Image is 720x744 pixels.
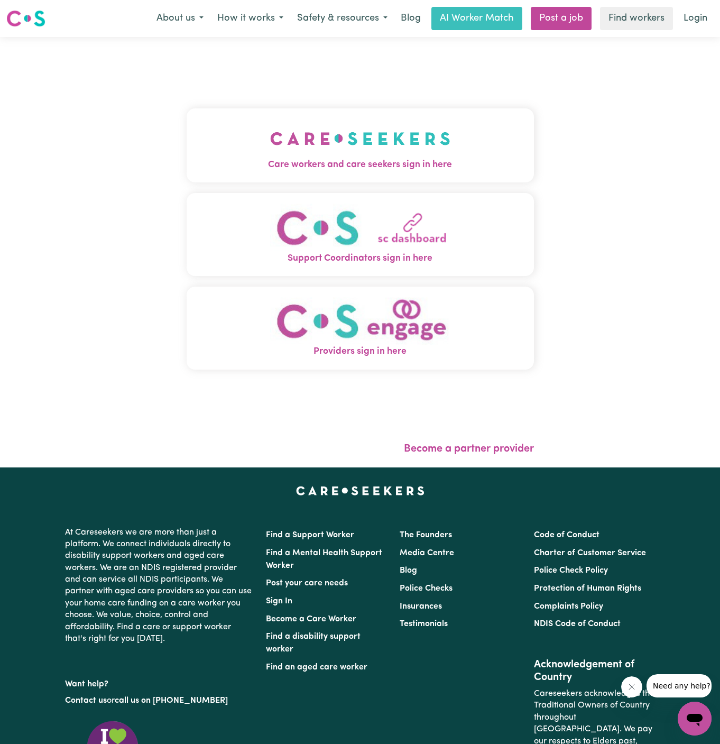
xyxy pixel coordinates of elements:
[187,158,534,172] span: Care workers and care seekers sign in here
[534,531,599,539] a: Code of Conduct
[400,566,417,575] a: Blog
[296,486,424,495] a: Careseekers home page
[647,674,712,697] iframe: Message from company
[404,444,534,454] a: Become a partner provider
[65,674,253,690] p: Want help?
[187,108,534,182] button: Care workers and care seekers sign in here
[187,345,534,359] span: Providers sign in here
[400,602,442,611] a: Insurances
[6,9,45,28] img: Careseekers logo
[431,7,522,30] a: AI Worker Match
[187,252,534,265] span: Support Coordinators sign in here
[600,7,673,30] a: Find workers
[534,658,655,684] h2: Acknowledgement of Country
[187,287,534,370] button: Providers sign in here
[400,531,452,539] a: The Founders
[534,584,641,593] a: Protection of Human Rights
[266,597,292,605] a: Sign In
[534,566,608,575] a: Police Check Policy
[534,620,621,628] a: NDIS Code of Conduct
[400,549,454,557] a: Media Centre
[266,663,367,672] a: Find an aged care worker
[266,579,348,587] a: Post your care needs
[400,620,448,628] a: Testimonials
[621,676,642,697] iframe: Close message
[187,193,534,276] button: Support Coordinators sign in here
[65,522,253,649] p: At Careseekers we are more than just a platform. We connect individuals directly to disability su...
[266,549,382,570] a: Find a Mental Health Support Worker
[65,691,253,711] p: or
[266,615,356,623] a: Become a Care Worker
[534,549,646,557] a: Charter of Customer Service
[534,602,603,611] a: Complaints Policy
[266,531,354,539] a: Find a Support Worker
[678,702,712,736] iframe: Button to launch messaging window
[677,7,714,30] a: Login
[400,584,453,593] a: Police Checks
[394,7,427,30] a: Blog
[290,7,394,30] button: Safety & resources
[210,7,290,30] button: How it works
[6,6,45,31] a: Careseekers logo
[115,696,228,705] a: call us on [PHONE_NUMBER]
[266,632,361,654] a: Find a disability support worker
[150,7,210,30] button: About us
[531,7,592,30] a: Post a job
[65,696,107,705] a: Contact us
